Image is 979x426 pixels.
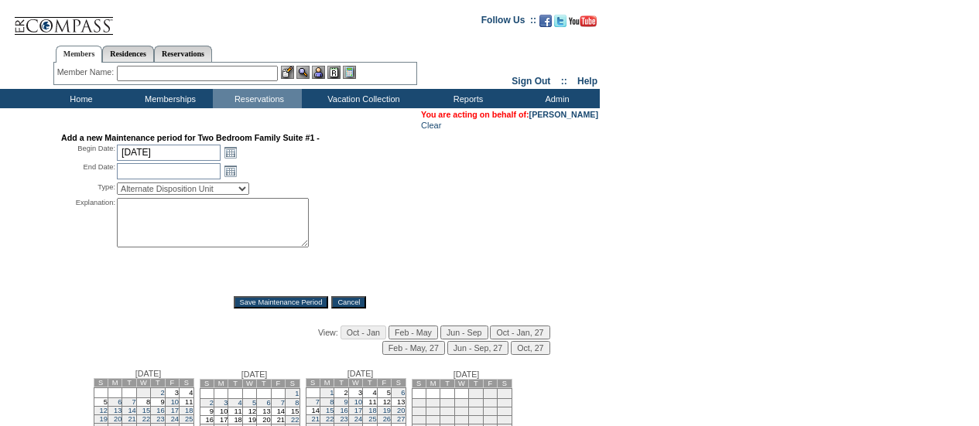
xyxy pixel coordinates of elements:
td: 23 [483,416,497,424]
td: Follow Us :: [481,13,536,32]
a: Become our fan on Facebook [539,19,552,29]
a: 4 [238,399,242,407]
a: Sign Out [512,76,550,87]
a: 27 [397,415,405,423]
a: Open the calendar popup. [222,162,239,179]
a: 8 [330,398,334,406]
span: You are acting on behalf of: [421,110,598,119]
td: 3 [165,388,179,398]
td: 4 [363,388,377,398]
td: S [94,379,108,387]
a: 6 [266,399,270,407]
td: 19 [242,416,256,424]
td: T [257,380,271,388]
img: b_edit.gif [281,66,294,79]
td: 21 [271,416,285,424]
td: 13 [440,407,454,416]
td: S [392,379,406,387]
img: Compass Home [13,4,114,36]
span: [DATE] [135,369,162,378]
img: Subscribe to our YouTube Channel [569,15,597,27]
td: S [306,379,320,387]
span: View: [318,328,338,337]
td: 12 [242,407,256,416]
td: T [469,380,483,388]
strong: Add a new Maintenance period for Two Bedroom Family Suite #1 - [61,133,320,142]
td: S [498,380,512,388]
input: Oct, 27 [511,341,549,355]
td: S [180,379,193,387]
a: Members [56,46,103,63]
input: Jun - Sep, 27 [447,341,508,355]
a: 6 [401,389,405,397]
td: 9 [483,399,497,407]
a: 7 [316,398,320,406]
img: Follow us on Twitter [554,15,567,27]
td: 10 [214,407,228,416]
td: S [200,380,214,388]
a: 10 [354,398,362,406]
td: 16 [200,416,214,424]
td: 4 [412,399,426,407]
td: Home [35,89,124,108]
td: 8 [136,398,150,407]
a: 18 [185,407,193,414]
td: 18 [412,416,426,424]
a: 2 [210,399,214,407]
td: 9 [151,398,165,407]
td: F [483,380,497,388]
a: 25 [368,415,376,423]
a: 6 [118,398,122,406]
td: W [136,379,150,387]
td: M [108,379,122,387]
img: Reservations [327,66,341,79]
td: 16 [483,407,497,416]
td: W [242,380,256,388]
td: S [286,380,300,388]
a: 26 [383,415,391,423]
a: 12 [100,407,108,414]
td: W [348,379,362,387]
a: Subscribe to our YouTube Channel [569,19,597,29]
td: 11 [228,407,242,416]
input: Cancel [331,296,366,308]
td: 11 [180,398,193,407]
td: M [214,380,228,388]
a: Help [577,76,597,87]
td: 21 [454,416,468,424]
a: 9 [344,398,348,406]
td: 6 [440,399,454,407]
td: T [122,379,136,387]
td: T [334,379,348,387]
span: [DATE] [241,370,268,379]
td: M [320,379,334,387]
td: F [165,379,179,387]
a: 24 [171,415,179,423]
td: 11 [412,407,426,416]
a: 17 [354,407,362,414]
td: M [426,380,440,388]
a: 19 [383,407,391,414]
td: 14 [271,407,285,416]
input: Oct - Jan [341,325,386,339]
div: Begin Date: [61,144,115,161]
a: 3 [224,399,228,407]
td: 9 [200,407,214,416]
div: Explanation: [61,198,115,285]
td: 15 [469,407,483,416]
div: End Date: [61,162,115,179]
td: T [363,379,377,387]
td: 18 [228,416,242,424]
td: 1 [136,388,150,398]
td: Reports [422,89,511,108]
a: 22 [291,416,299,424]
input: Feb - May [389,325,438,339]
a: 7 [132,398,136,406]
td: 10 [498,399,512,407]
td: 12 [377,398,391,407]
a: 21 [312,415,320,423]
td: Memberships [124,89,213,108]
a: 8 [295,399,299,407]
a: 23 [340,415,347,423]
td: 3 [498,389,512,399]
